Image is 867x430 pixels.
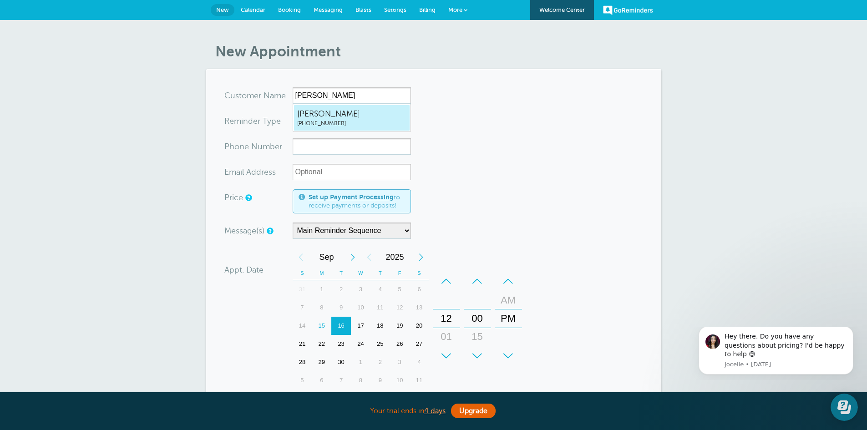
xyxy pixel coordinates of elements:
[370,353,390,371] div: Thursday, October 2
[451,404,496,418] a: Upgrade
[351,298,370,317] div: Wednesday, September 10
[497,291,519,309] div: AM
[293,371,312,390] div: Sunday, October 5
[312,317,331,335] div: 15
[239,142,263,151] span: ne Nu
[293,298,312,317] div: 7
[309,193,394,201] a: Set up Payment Processing
[224,168,240,176] span: Ema
[331,298,351,317] div: Tuesday, September 9
[293,371,312,390] div: 5
[466,309,488,328] div: 00
[390,266,410,280] th: F
[312,298,331,317] div: 8
[410,266,429,280] th: S
[309,193,405,209] span: to receive payments or deposits!
[466,328,488,346] div: 15
[312,280,331,298] div: 1
[410,335,429,353] div: Saturday, September 27
[331,317,351,335] div: 16
[224,266,264,274] label: Appt. Date
[297,120,406,127] span: [PHONE_NUMBER]
[331,353,351,371] div: Tuesday, September 30
[466,346,488,364] div: 30
[351,371,370,390] div: 8
[410,335,429,353] div: 27
[241,6,265,13] span: Calendar
[331,335,351,353] div: Tuesday, September 23
[331,371,351,390] div: 7
[293,335,312,353] div: 21
[410,280,429,298] div: Saturday, September 6
[293,164,411,180] input: Optional
[206,401,661,421] div: Your trial ends in .
[370,280,390,298] div: 4
[390,298,410,317] div: Friday, September 12
[224,87,293,104] div: ame
[410,371,429,390] div: 11
[370,353,390,371] div: 2
[312,298,331,317] div: Monday, September 8
[410,298,429,317] div: 13
[370,317,390,335] div: Thursday, September 18
[370,335,390,353] div: 25
[331,266,351,280] th: T
[331,280,351,298] div: Tuesday, September 2
[40,33,162,41] p: Message from Jocelle, sent 1w ago
[293,298,312,317] div: Sunday, September 7
[293,317,312,335] div: 14
[331,298,351,317] div: 9
[390,335,410,353] div: 26
[497,309,519,328] div: PM
[390,280,410,298] div: Friday, September 5
[413,248,429,266] div: Next Year
[410,353,429,371] div: 4
[224,227,264,235] label: Message(s)
[293,248,309,266] div: Previous Month
[351,353,370,371] div: Wednesday, October 1
[390,371,410,390] div: Friday, October 10
[390,298,410,317] div: 12
[224,164,293,180] div: ress
[293,353,312,371] div: 28
[331,317,351,335] div: Tuesday, September 16
[293,353,312,371] div: Sunday, September 28
[267,228,272,234] a: Simple templates and custom messages will use the reminder schedule set under Settings > Reminder...
[433,272,460,365] div: Hours
[331,335,351,353] div: 23
[20,7,35,22] img: Profile image for Jocelle
[390,371,410,390] div: 10
[351,353,370,371] div: 1
[331,280,351,298] div: 2
[351,280,370,298] div: Wednesday, September 3
[410,298,429,317] div: Saturday, September 13
[312,266,331,280] th: M
[351,335,370,353] div: 24
[224,142,239,151] span: Pho
[410,371,429,390] div: Saturday, October 11
[436,328,457,346] div: 01
[293,266,312,280] th: S
[410,353,429,371] div: Saturday, October 4
[370,317,390,335] div: 18
[831,394,858,421] iframe: Resource center
[345,248,361,266] div: Next Month
[224,193,243,202] label: Price
[224,138,293,155] div: mber
[351,371,370,390] div: Wednesday, October 8
[424,407,446,415] a: 4 days
[293,317,312,335] div: Sunday, September 14
[410,280,429,298] div: 6
[436,309,457,328] div: 12
[351,317,370,335] div: Wednesday, September 17
[390,353,410,371] div: 3
[278,6,301,13] span: Booking
[390,335,410,353] div: Friday, September 26
[211,4,234,16] a: New
[370,298,390,317] div: Thursday, September 11
[314,6,343,13] span: Messaging
[312,317,331,335] div: Today, Monday, September 15
[245,195,251,201] a: An optional price for the appointment. If you set a price, you can include a payment link in your...
[370,298,390,317] div: 11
